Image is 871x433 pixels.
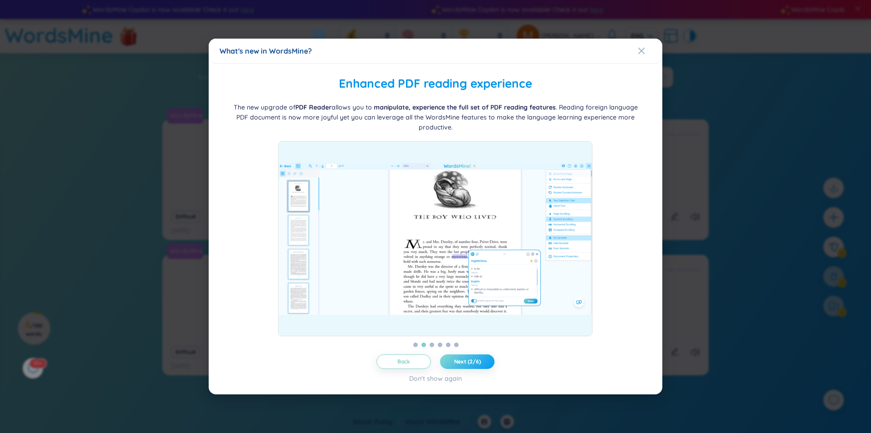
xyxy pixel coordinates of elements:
[454,358,481,365] span: Next (2/6)
[440,354,494,369] button: Next (2/6)
[220,46,651,56] div: What's new in WordsMine?
[638,39,662,63] button: Close
[397,358,411,365] span: Back
[220,75,651,93] h2: Enhanced PDF reading experience
[421,343,426,347] button: 2
[454,343,459,347] button: 6
[446,343,450,347] button: 5
[377,354,431,369] button: Back
[430,343,434,347] button: 3
[295,103,332,111] b: PDF Reader
[234,103,638,131] span: The new upgrade of allows you to . Reading foreign language PDF document is now more joyful yet y...
[409,373,462,383] div: Don't show again
[438,343,442,347] button: 4
[374,103,556,111] b: manipulate, experience the full set of PDF reading features
[413,343,418,347] button: 1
